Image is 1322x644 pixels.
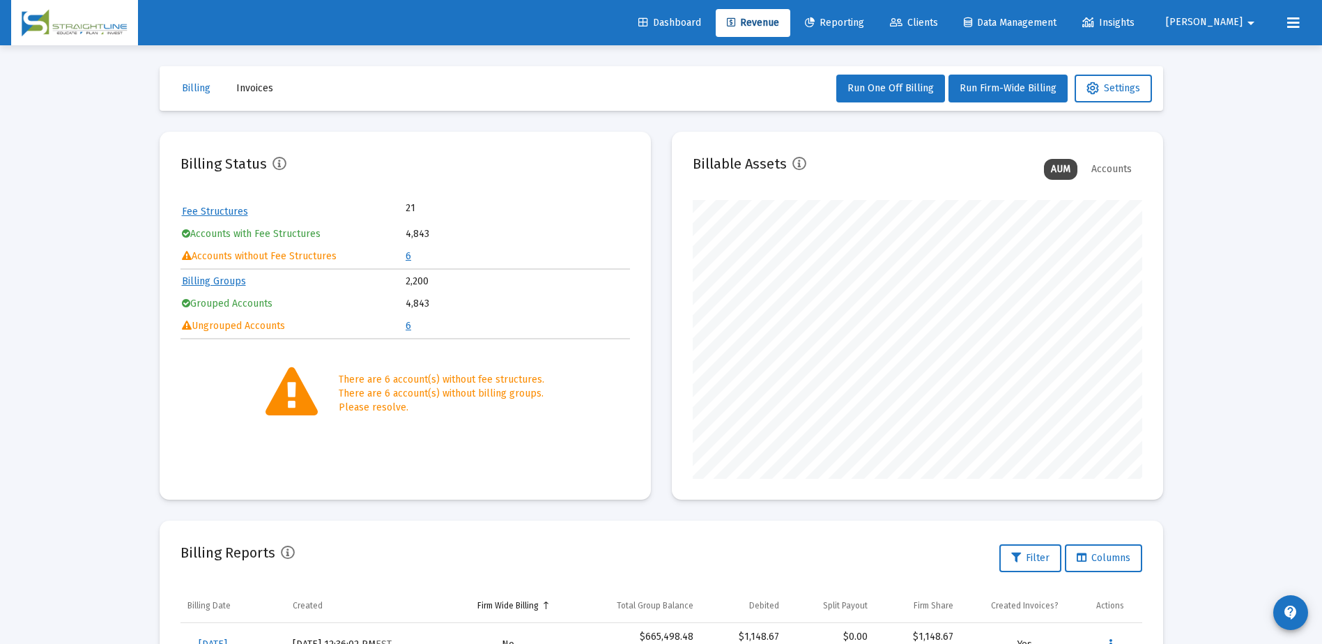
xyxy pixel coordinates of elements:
[794,9,875,37] a: Reporting
[1077,552,1130,564] span: Columns
[406,320,411,332] a: 6
[406,201,517,215] td: 21
[875,589,960,622] td: Column Firm Share
[960,82,1056,94] span: Run Firm-Wide Billing
[293,600,323,611] div: Created
[1086,82,1140,94] span: Settings
[182,316,405,337] td: Ungrouped Accounts
[1065,544,1142,572] button: Columns
[727,17,779,29] span: Revenue
[225,75,284,102] button: Invoices
[182,224,405,245] td: Accounts with Fee Structures
[693,153,787,175] h2: Billable Assets
[445,589,571,622] td: Column Firm Wide Billing
[991,600,1059,611] div: Created Invoices?
[339,401,544,415] div: Please resolve.
[406,224,629,245] td: 4,843
[879,9,949,37] a: Clients
[182,246,405,267] td: Accounts without Fee Structures
[847,82,934,94] span: Run One Off Billing
[749,600,779,611] div: Debited
[882,630,953,644] div: $1,148.67
[406,293,629,314] td: 4,843
[836,75,945,102] button: Run One Off Billing
[477,600,539,611] div: Firm Wide Billing
[187,600,231,611] div: Billing Date
[1243,9,1259,37] mat-icon: arrow_drop_down
[1082,17,1135,29] span: Insights
[1149,8,1276,36] button: [PERSON_NAME]
[182,206,248,217] a: Fee Structures
[786,589,875,622] td: Column Split Payout
[716,9,790,37] a: Revenue
[1011,552,1050,564] span: Filter
[953,9,1068,37] a: Data Management
[700,589,786,622] td: Column Debited
[1089,589,1142,622] td: Column Actions
[999,544,1061,572] button: Filter
[890,17,938,29] span: Clients
[236,82,273,94] span: Invoices
[182,293,405,314] td: Grouped Accounts
[571,589,700,622] td: Column Total Group Balance
[180,153,267,175] h2: Billing Status
[960,589,1089,622] td: Column Created Invoices?
[406,250,411,262] a: 6
[180,589,286,622] td: Column Billing Date
[823,600,868,611] div: Split Payout
[180,542,275,564] h2: Billing Reports
[707,630,779,644] div: $1,148.67
[1282,604,1299,621] mat-icon: contact_support
[182,275,246,287] a: Billing Groups
[1071,9,1146,37] a: Insights
[627,9,712,37] a: Dashboard
[1096,600,1124,611] div: Actions
[948,75,1068,102] button: Run Firm-Wide Billing
[286,589,445,622] td: Column Created
[171,75,222,102] button: Billing
[964,17,1056,29] span: Data Management
[406,271,629,292] td: 2,200
[1166,17,1243,29] span: [PERSON_NAME]
[805,17,864,29] span: Reporting
[914,600,953,611] div: Firm Share
[638,17,701,29] span: Dashboard
[1044,159,1077,180] div: AUM
[339,387,544,401] div: There are 6 account(s) without billing groups.
[22,9,128,37] img: Dashboard
[1084,159,1139,180] div: Accounts
[1075,75,1152,102] button: Settings
[339,373,544,387] div: There are 6 account(s) without fee structures.
[182,82,210,94] span: Billing
[617,600,693,611] div: Total Group Balance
